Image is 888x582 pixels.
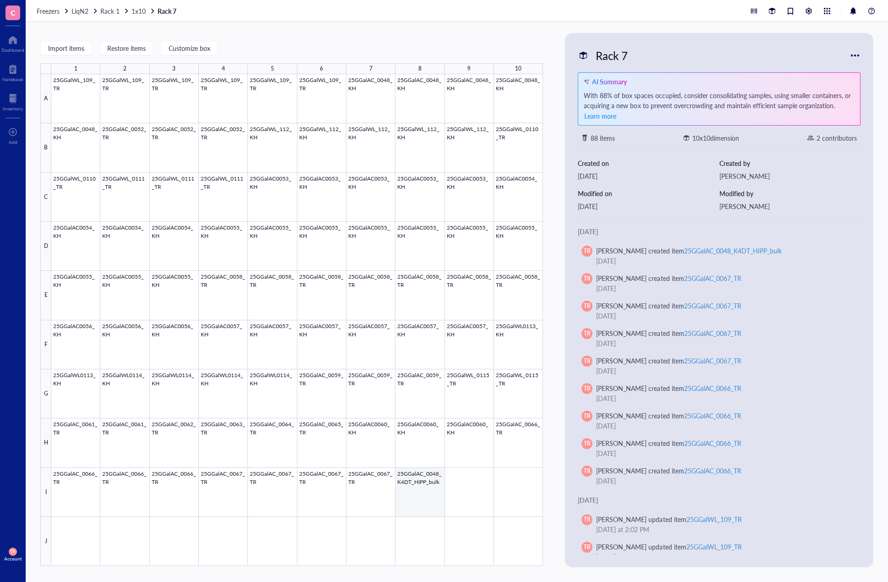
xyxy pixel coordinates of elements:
[40,517,51,566] div: J
[578,462,861,489] a: TR[PERSON_NAME] created item25GGalAC_0066_TR[DATE]
[11,7,16,18] span: C
[169,44,210,52] span: Customize box
[578,352,861,379] a: TR[PERSON_NAME] created item25GGalAC_0067_TR[DATE]
[584,439,591,448] span: TR
[578,201,719,211] div: [DATE]
[578,188,719,198] div: Modified on
[578,242,861,269] a: TR[PERSON_NAME] created item25GGalAC_0048_K4DT_HIPP_bulk[DATE]
[71,6,88,16] span: LiqN2
[596,476,850,486] div: [DATE]
[132,6,146,16] span: 1x10
[578,495,861,505] div: [DATE]
[578,434,861,462] a: TR[PERSON_NAME] created item25GGalAC_0066_TR[DATE]
[74,63,77,75] div: 1
[719,158,861,168] div: Created by
[578,226,861,236] div: [DATE]
[3,106,23,111] div: Inventory
[40,271,51,320] div: E
[4,556,22,561] div: Account
[692,133,739,143] div: 10 x 10 dimension
[123,63,126,75] div: 2
[584,247,591,255] span: TR
[596,273,741,283] div: [PERSON_NAME] created item
[584,110,617,121] button: Learn more
[596,338,850,348] div: [DATE]
[584,412,591,420] span: TR
[584,111,616,121] span: Learn more
[578,297,861,324] a: TR[PERSON_NAME] created item25GGalAC_0067_TR[DATE]
[596,301,741,311] div: [PERSON_NAME] created item
[584,329,591,338] span: TR
[578,538,861,566] a: TR[PERSON_NAME] updated item25GGalWL_109_TR[DATE] at 2:02 PM
[719,201,861,211] div: [PERSON_NAME]
[418,63,422,75] div: 8
[40,418,51,467] div: H
[584,302,591,310] span: TR
[591,133,615,143] div: 88 items
[596,246,782,256] div: [PERSON_NAME] created item
[100,7,156,15] a: Rack 11x10
[817,133,857,143] div: 2 contributors
[37,6,60,16] span: Freezers
[40,41,92,55] button: Import items
[596,438,741,448] div: [PERSON_NAME] created item
[596,542,741,552] div: [PERSON_NAME] updated item
[684,274,741,283] div: 25GGalAC_0067_TR
[271,63,274,75] div: 5
[584,384,591,393] span: TR
[578,269,861,297] a: TR[PERSON_NAME] created item25GGalAC_0067_TR[DATE]
[592,46,632,65] div: Rack 7
[584,275,591,283] span: TR
[584,516,591,524] span: TR
[684,384,741,393] div: 25GGalAC_0066_TR
[584,90,855,121] div: With 88% of box spaces occupied, consider consolidating samples, using smaller containers, or acq...
[596,524,850,534] div: [DATE] at 2:02 PM
[578,324,861,352] a: TR[PERSON_NAME] created item25GGalAC_0067_TR[DATE]
[40,222,51,271] div: D
[1,47,24,53] div: Dashboard
[684,411,741,420] div: 25GGalAC_0066_TR
[40,173,51,222] div: C
[719,188,861,198] div: Modified by
[40,123,51,172] div: B
[71,7,99,15] a: LiqN2
[686,515,742,524] div: 25GGalWL_109_TR
[719,171,861,181] div: [PERSON_NAME]
[3,91,23,111] a: Inventory
[592,77,627,87] div: AI Summary
[222,63,225,75] div: 4
[9,139,17,145] div: Add
[48,44,84,52] span: Import items
[596,411,741,421] div: [PERSON_NAME] created item
[369,63,373,75] div: 7
[2,77,23,82] div: Notebook
[596,421,850,431] div: [DATE]
[578,379,861,407] a: TR[PERSON_NAME] created item25GGalAC_0066_TR[DATE]
[320,63,323,75] div: 6
[596,448,850,458] div: [DATE]
[578,407,861,434] a: TR[PERSON_NAME] created item25GGalAC_0066_TR[DATE]
[596,283,850,293] div: [DATE]
[684,466,741,475] div: 25GGalAC_0066_TR
[596,328,741,338] div: [PERSON_NAME] created item
[596,514,741,524] div: [PERSON_NAME] updated item
[584,467,591,475] span: TR
[467,63,471,75] div: 9
[596,311,850,321] div: [DATE]
[684,439,741,448] div: 25GGalAC_0066_TR
[596,466,741,476] div: [PERSON_NAME] created item
[684,356,741,365] div: 25GGalAC_0067_TR
[578,511,861,538] a: TR[PERSON_NAME] updated item25GGalWL_109_TR[DATE] at 2:02 PM
[11,549,15,554] span: TR
[578,171,719,181] div: [DATE]
[172,63,175,75] div: 3
[158,7,178,15] a: Rack 7
[1,33,24,53] a: Dashboard
[596,393,850,403] div: [DATE]
[596,356,741,366] div: [PERSON_NAME] created item
[100,6,120,16] span: Rack 1
[40,468,51,517] div: I
[161,41,218,55] button: Customize box
[596,366,850,376] div: [DATE]
[596,256,850,266] div: [DATE]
